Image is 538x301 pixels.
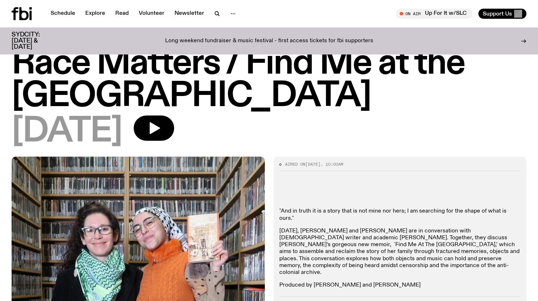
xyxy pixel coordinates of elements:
span: [DATE] [12,115,122,148]
p: "And in truth it is a story that is not mine nor hers; I am searching for the shape of what is ou... [279,208,521,222]
button: Support Us [478,9,526,19]
p: [DATE], [PERSON_NAME] and [PERSON_NAME] are in conversation with [DEMOGRAPHIC_DATA] writer and ac... [279,228,521,276]
a: Schedule [46,9,79,19]
h3: SYDCITY: [DATE] & [DATE] [12,32,58,50]
a: Explore [81,9,109,19]
a: Newsletter [170,9,208,19]
h1: Race Matters / Find Me at the [GEOGRAPHIC_DATA] [12,48,526,113]
p: Long weekend fundraiser & music festival - first access tickets for fbi supporters [165,38,373,44]
span: Support Us [483,10,512,17]
p: Produced by [PERSON_NAME] and [PERSON_NAME] [279,282,521,289]
span: [DATE] [305,161,320,167]
span: Aired on [285,161,305,167]
a: Volunteer [134,9,169,19]
a: Read [111,9,133,19]
button: On AirUp For It w/SLC [396,9,473,19]
span: , 10:00am [320,161,343,167]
